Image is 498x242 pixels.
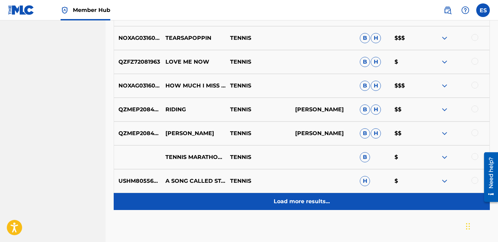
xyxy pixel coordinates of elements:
[440,58,449,66] img: expand
[371,81,381,91] span: H
[440,106,449,114] img: expand
[161,82,225,90] p: HOW MUCH I MISS [PERSON_NAME]!
[360,33,370,43] span: B
[161,34,225,42] p: TEARSAPOPPIN
[390,58,425,66] p: $
[226,34,290,42] p: TENNIS
[476,3,490,17] div: User Menu
[390,106,425,114] p: $$
[390,129,425,138] p: $$
[114,177,161,185] p: USHM80556351
[61,6,69,14] img: Top Rightsholder
[161,129,225,138] p: [PERSON_NAME]
[161,106,225,114] p: RIDING
[440,153,449,161] img: expand
[114,82,161,90] p: NOXAG0316010
[114,34,161,42] p: NOXAG0316030
[226,82,290,90] p: TENNIS
[360,152,370,162] span: B
[226,58,290,66] p: TENNIS
[226,153,290,161] p: TENNIS
[466,216,470,237] div: Drag
[73,6,110,14] span: Member Hub
[226,106,290,114] p: TENNIS
[290,129,355,138] p: [PERSON_NAME]
[390,177,425,185] p: $
[290,106,355,114] p: [PERSON_NAME]
[444,6,452,14] img: search
[464,209,498,242] iframe: Chat Widget
[161,177,225,185] p: A SONG CALLED STAR [FLIPSIDE REMIX]
[226,177,290,185] p: TENNIS
[371,57,381,67] span: H
[114,106,161,114] p: QZMEP2084355
[441,3,454,17] a: Public Search
[114,58,161,66] p: QZFZ72081963
[360,81,370,91] span: B
[461,6,469,14] img: help
[440,34,449,42] img: expand
[459,3,472,17] div: Help
[114,129,161,138] p: QZMEP2084359
[390,34,425,42] p: $$$
[360,176,370,186] span: H
[360,128,370,139] span: B
[371,128,381,139] span: H
[161,58,225,66] p: LOVE ME NOW
[274,197,330,206] p: Load more results...
[371,33,381,43] span: H
[161,153,225,161] p: TENNIS MARATHON 128 KBPS
[479,149,498,204] iframe: Resource Center
[440,129,449,138] img: expand
[371,104,381,115] span: H
[390,153,425,161] p: $
[440,82,449,90] img: expand
[8,5,34,15] img: MLC Logo
[360,104,370,115] span: B
[360,57,370,67] span: B
[390,82,425,90] p: $$$
[226,129,290,138] p: TENNIS
[440,177,449,185] img: expand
